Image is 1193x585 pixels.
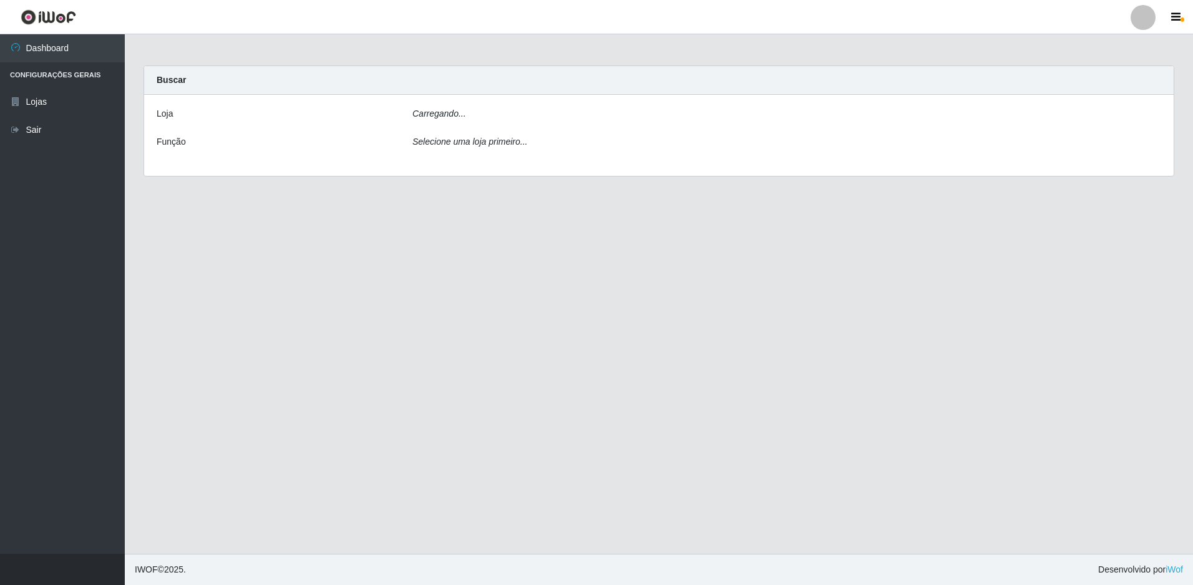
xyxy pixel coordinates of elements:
img: CoreUI Logo [21,9,76,25]
i: Selecione uma loja primeiro... [412,137,527,147]
span: © 2025 . [135,563,186,576]
strong: Buscar [157,75,186,85]
a: iWof [1166,564,1183,574]
i: Carregando... [412,109,466,118]
span: Desenvolvido por [1098,563,1183,576]
label: Função [157,135,186,148]
label: Loja [157,107,173,120]
span: IWOF [135,564,158,574]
